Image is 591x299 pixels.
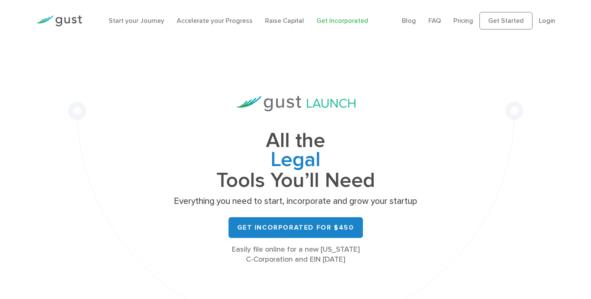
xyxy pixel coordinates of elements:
[229,217,363,238] a: Get Incorporated for $450
[428,17,441,25] a: FAQ
[265,17,304,25] a: Raise Capital
[402,17,416,25] a: Blog
[171,131,420,190] h1: All the Tools You’ll Need
[171,245,420,265] div: Easily file online for a new [US_STATE] C-Corporation and EIN [DATE]
[316,17,368,25] a: Get Incorporated
[177,17,253,25] a: Accelerate your Progress
[479,12,533,29] a: Get Started
[171,150,420,171] span: Legal
[36,15,82,27] img: Gust Logo
[109,17,164,25] a: Start your Journey
[539,17,555,25] a: Login
[236,96,355,111] img: Gust Launch Logo
[171,196,420,207] p: Everything you need to start, incorporate and grow your startup
[453,17,473,25] a: Pricing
